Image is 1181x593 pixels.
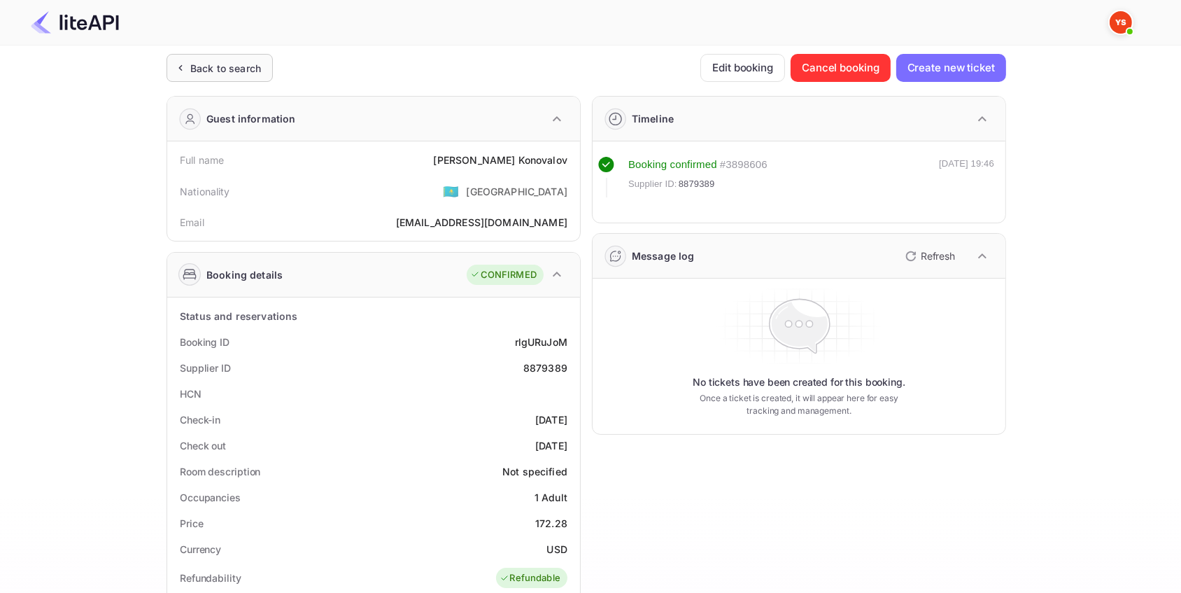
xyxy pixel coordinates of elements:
[632,111,674,126] div: Timeline
[31,11,119,34] img: LiteAPI Logo
[535,490,567,505] div: 1 Adult
[180,153,224,167] div: Full name
[180,464,260,479] div: Room description
[206,111,296,126] div: Guest information
[180,361,231,375] div: Supplier ID
[502,464,567,479] div: Not specified
[470,268,537,282] div: CONFIRMED
[180,438,226,453] div: Check out
[547,542,567,557] div: USD
[628,177,677,191] span: Supplier ID:
[180,516,204,531] div: Price
[180,490,241,505] div: Occupancies
[921,249,955,263] p: Refresh
[896,54,1006,82] button: Create new ticket
[535,412,567,427] div: [DATE]
[180,412,220,427] div: Check-in
[700,54,785,82] button: Edit booking
[180,571,241,585] div: Refundability
[720,157,768,173] div: # 3898606
[632,249,695,263] div: Message log
[939,157,994,197] div: [DATE] 19:46
[180,542,221,557] div: Currency
[206,267,283,282] div: Booking details
[180,335,229,349] div: Booking ID
[443,179,459,204] span: United States
[515,335,567,349] div: rlgURuJoM
[523,361,567,375] div: 8879389
[180,184,230,199] div: Nationality
[466,184,567,199] div: [GEOGRAPHIC_DATA]
[679,177,715,191] span: 8879389
[791,54,891,82] button: Cancel booking
[535,516,567,531] div: 172.28
[535,438,567,453] div: [DATE]
[180,309,297,323] div: Status and reservations
[693,375,905,389] p: No tickets have been created for this booking.
[190,61,261,76] div: Back to search
[180,215,204,230] div: Email
[396,215,567,230] div: [EMAIL_ADDRESS][DOMAIN_NAME]
[434,153,567,167] div: [PERSON_NAME] Konovalov
[1110,11,1132,34] img: Yandex Support
[688,392,910,417] p: Once a ticket is created, it will appear here for easy tracking and management.
[897,245,961,267] button: Refresh
[500,571,561,585] div: Refundable
[628,157,717,173] div: Booking confirmed
[180,386,201,401] div: HCN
